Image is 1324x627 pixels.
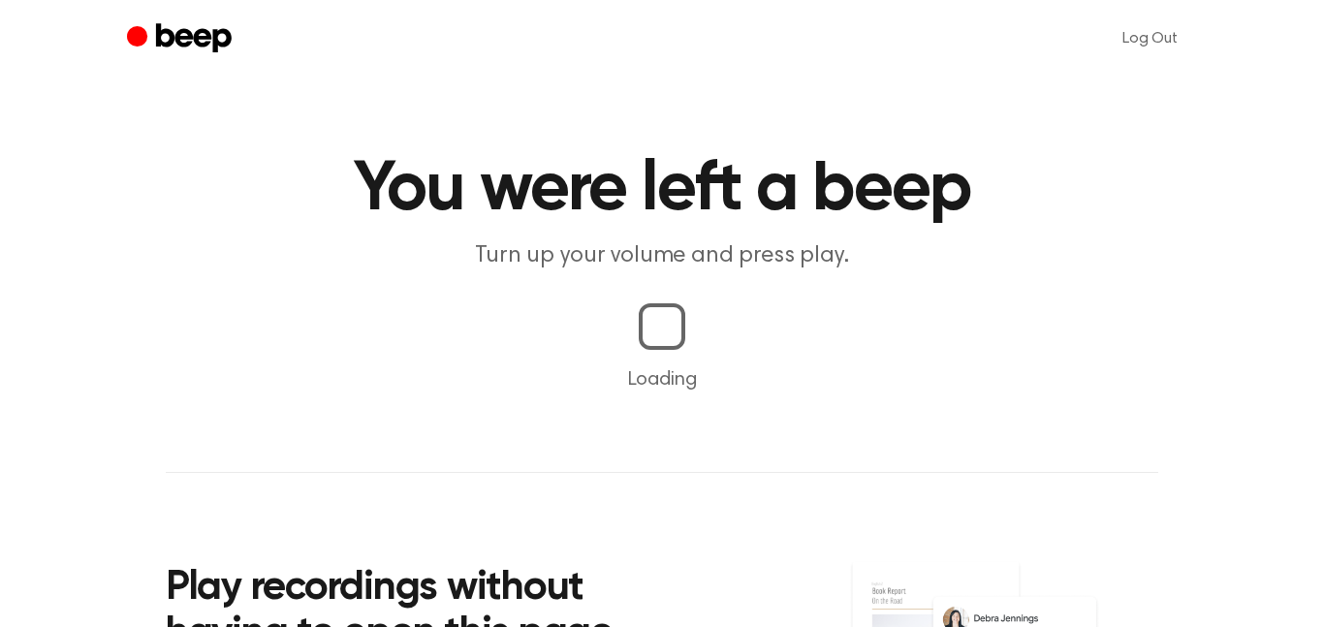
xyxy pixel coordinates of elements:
[127,20,236,58] a: Beep
[166,155,1158,225] h1: You were left a beep
[1103,16,1197,62] a: Log Out
[290,240,1034,272] p: Turn up your volume and press play.
[23,365,1301,394] p: Loading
